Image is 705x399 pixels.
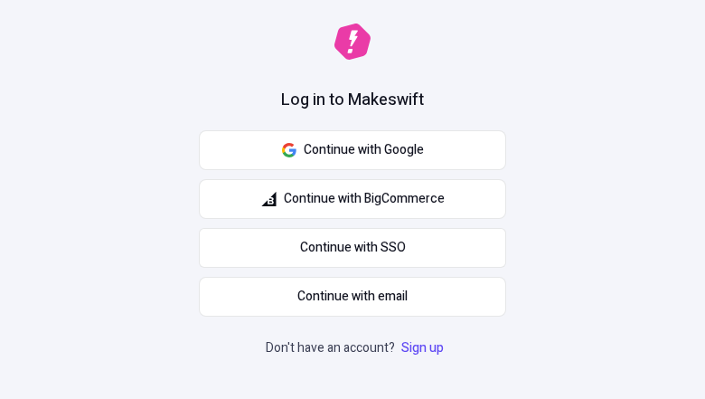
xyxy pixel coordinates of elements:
a: Continue with SSO [199,228,506,268]
span: Continue with email [297,287,408,307]
button: Continue with BigCommerce [199,179,506,219]
span: Continue with Google [304,140,424,160]
button: Continue with Google [199,130,506,170]
button: Continue with email [199,277,506,317]
a: Sign up [398,338,447,357]
span: Continue with BigCommerce [284,189,445,209]
p: Don't have an account? [266,338,447,358]
h1: Log in to Makeswift [281,89,424,112]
